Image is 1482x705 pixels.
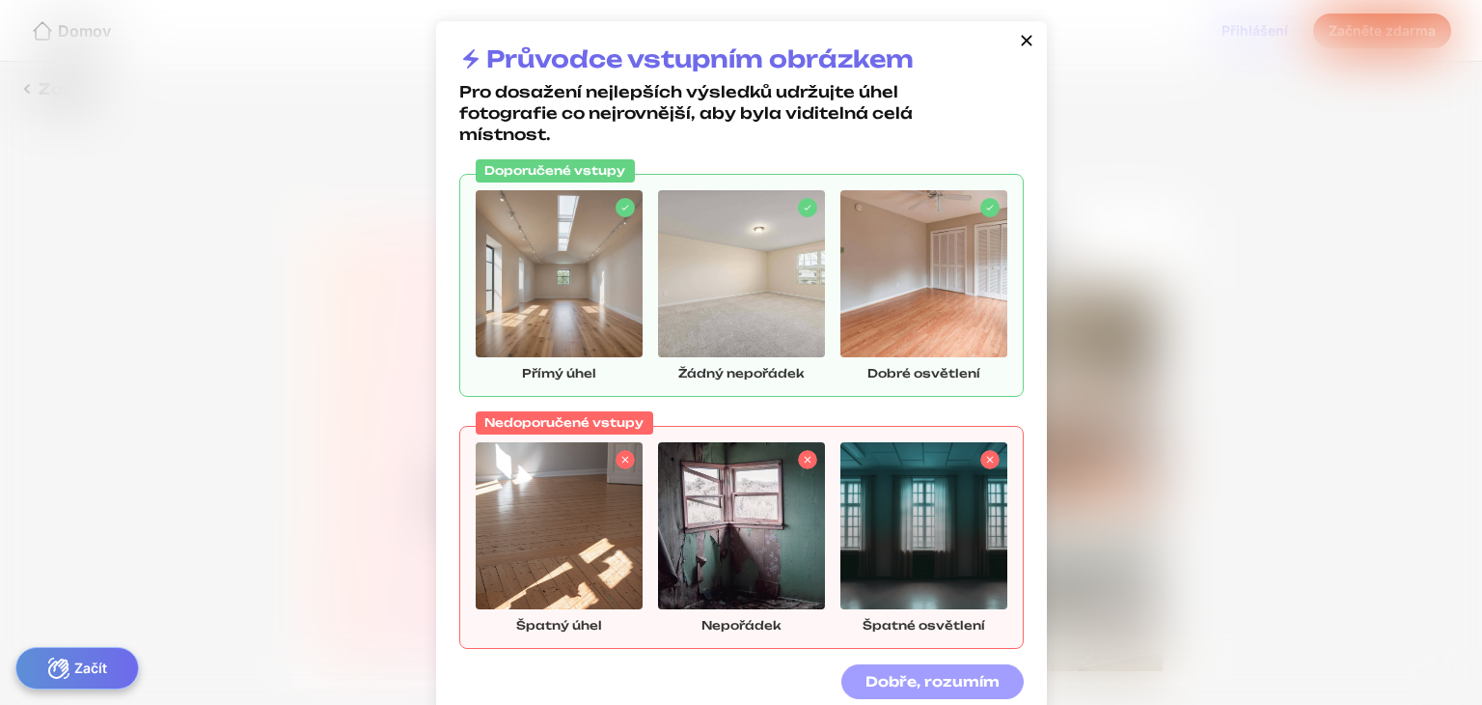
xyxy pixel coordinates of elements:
img: emptyBedroomImage4.jpg [840,190,1007,357]
font: Žádný nepořádek [678,366,805,381]
font: Špatné osvětlení [863,618,985,633]
font: Dobré osvětlení [867,366,980,381]
font: Přímý úhel [522,366,596,381]
font: Nepořádek [701,618,782,633]
font: Průvodce vstupním obrázkem [486,44,914,73]
font: Pro dosažení nejlepších výsledků udržujte úhel fotografie co nejrovnější, aby byla viditelná celá... [459,82,913,144]
img: nonrecommendedImageEmpty2.png [658,442,825,609]
img: emptyLivingRoomImage1.jpg [476,190,643,357]
font: Doporučené vstupy [484,163,625,178]
img: nonrecommendedImageEmpty3.jpg [840,442,1007,609]
img: nonrecommendedImageEmpty1.png [476,442,643,609]
font: Nedoporučené vstupy [484,415,644,430]
img: emptyBedroomImage7.jpg [658,190,825,357]
font: Dobře, rozumím [865,673,1000,690]
font: Začít [74,660,107,676]
font: Špatný úhel [516,618,602,633]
